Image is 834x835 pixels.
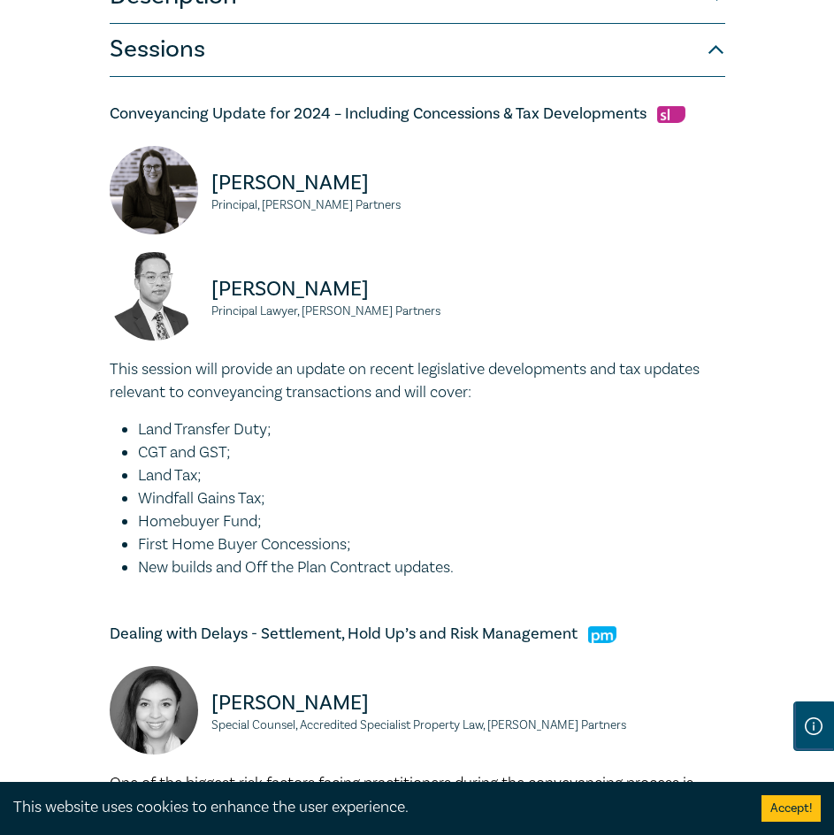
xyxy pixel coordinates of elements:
small: Principal, [PERSON_NAME] Partners [211,199,725,211]
button: Accept cookies [761,795,821,822]
img: Information Icon [805,717,823,735]
small: Special Counsel, Accredited Specialist Property Law, [PERSON_NAME] Partners [211,719,725,732]
div: This website uses cookies to enhance the user experience. [13,796,735,819]
small: Principal Lawyer, [PERSON_NAME] Partners [211,305,725,318]
img: Practice Management & Business Skills [588,626,616,643]
h5: Conveyancing Update for 2024 – Including Concessions & Tax Developments [110,103,725,125]
p: [PERSON_NAME] [211,275,725,303]
img: Victoria Agahi [110,666,198,755]
img: Substantive Law [657,106,685,123]
li: Windfall Gains Tax; [138,487,725,510]
li: Land Transfer Duty; [138,418,725,441]
p: [PERSON_NAME] [211,169,725,197]
button: Sessions [110,24,725,77]
li: Land Tax; [138,464,725,487]
li: New builds and Off the Plan Contract updates. [138,556,725,579]
img: Bao Ngo [110,252,198,341]
h5: Dealing with Delays - Settlement, Hold Up’s and Risk Management [110,624,725,645]
img: Julie Maxfield [110,146,198,234]
p: This session will provide an update on recent legislative developments and tax updates relevant t... [110,358,725,404]
li: Homebuyer Fund; [138,510,725,533]
p: [PERSON_NAME] [211,689,725,717]
li: First Home Buyer Concessions; [138,533,725,556]
li: CGT and GST; [138,441,725,464]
